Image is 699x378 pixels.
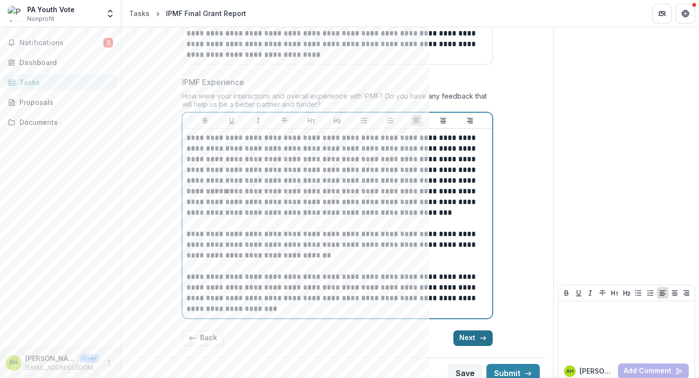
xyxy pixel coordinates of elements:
[125,6,250,20] nav: breadcrumb
[657,287,668,299] button: Align Left
[566,369,574,374] div: Angelique Hinton
[9,360,18,366] div: Angelique Hinton
[27,4,75,15] div: PA Youth Vote
[305,115,317,126] button: Heading 1
[584,287,596,299] button: Italicize
[103,357,115,369] button: More
[621,287,632,299] button: Heading 2
[384,115,396,126] button: Ordered List
[80,354,100,363] p: User
[4,114,117,130] a: Documents
[8,6,23,21] img: PA Youth Vote
[332,115,343,126] button: Heading 2
[464,115,476,126] button: Align Right
[182,330,223,346] button: Back
[561,287,572,299] button: Bold
[358,115,370,126] button: Bullet List
[676,4,695,23] button: Get Help
[103,4,117,23] button: Open entity switcher
[27,15,54,23] span: Nonprofit
[645,287,656,299] button: Ordered List
[4,94,117,110] a: Proposals
[4,35,117,51] button: Notifications3
[632,287,644,299] button: Bullet List
[597,287,608,299] button: Strike
[573,287,584,299] button: Underline
[580,366,614,376] p: [PERSON_NAME]
[25,353,76,363] p: [PERSON_NAME]
[19,39,103,47] span: Notifications
[609,287,620,299] button: Heading 1
[669,287,681,299] button: Align Center
[103,38,113,48] span: 3
[129,8,150,18] div: Tasks
[252,115,264,126] button: Italicize
[25,363,100,372] p: [EMAIL_ADDRESS][DOMAIN_NAME]
[182,76,244,88] p: IPMF Experience
[652,4,672,23] button: Partners
[411,115,423,126] button: Align Left
[4,54,117,70] a: Dashboard
[125,6,153,20] a: Tasks
[437,115,449,126] button: Align Center
[279,115,290,126] button: Strike
[453,330,493,346] button: Next
[681,287,692,299] button: Align Right
[200,115,211,126] button: Bold
[19,57,109,68] div: Dashboard
[166,8,246,18] div: IPMF Final Grant Report
[19,77,109,87] div: Tasks
[226,115,237,126] button: Underline
[4,74,117,90] a: Tasks
[182,92,493,112] div: How were your interactions and overall experience with IPMF? Do you have any feedback that will h...
[19,117,109,127] div: Documents
[19,97,109,107] div: Proposals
